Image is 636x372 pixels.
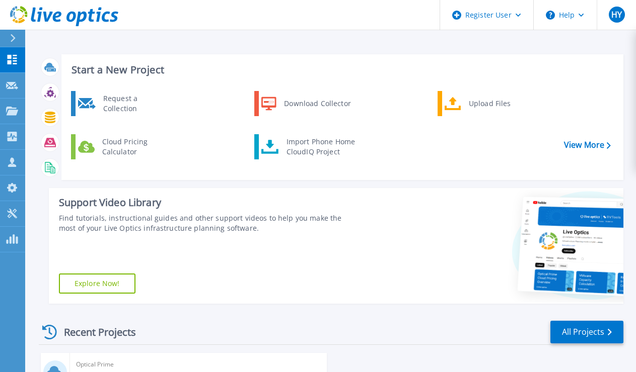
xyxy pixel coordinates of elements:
[59,273,135,294] a: Explore Now!
[97,137,172,157] div: Cloud Pricing Calculator
[98,94,172,114] div: Request a Collection
[72,64,610,75] h3: Start a New Project
[254,91,358,116] a: Download Collector
[59,213,358,233] div: Find tutorials, instructional guides and other support videos to help you make the most of your L...
[438,91,541,116] a: Upload Files
[71,91,174,116] a: Request a Collection
[71,134,174,159] a: Cloud Pricing Calculator
[279,94,355,114] div: Download Collector
[39,320,150,344] div: Recent Projects
[564,140,611,150] a: View More
[281,137,360,157] div: Import Phone Home CloudIQ Project
[611,11,622,19] span: HY
[550,321,623,343] a: All Projects
[59,196,358,209] div: Support Video Library
[464,94,538,114] div: Upload Files
[76,359,321,370] span: Optical Prime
